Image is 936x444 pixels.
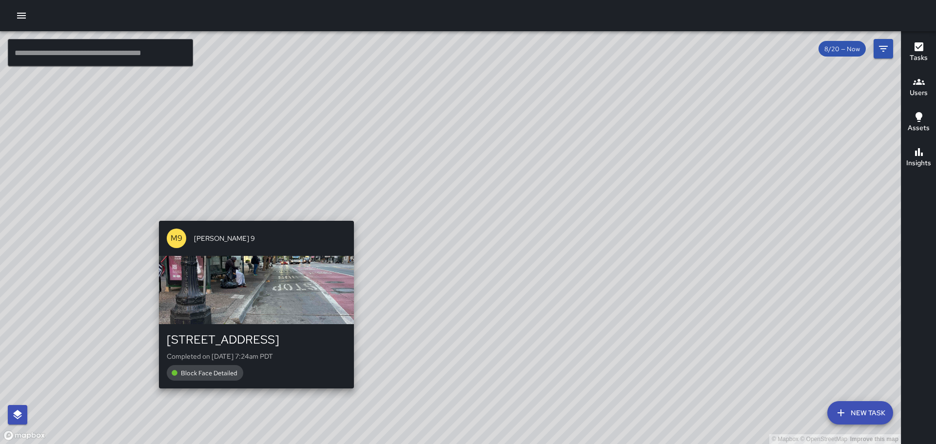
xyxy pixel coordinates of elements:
[906,158,931,169] h6: Insights
[819,45,866,53] span: 8/20 — Now
[910,53,928,63] h6: Tasks
[910,88,928,98] h6: Users
[159,221,354,388] button: M9[PERSON_NAME] 9[STREET_ADDRESS]Completed on [DATE] 7:24am PDTBlock Face Detailed
[167,351,346,361] p: Completed on [DATE] 7:24am PDT
[194,233,346,243] span: [PERSON_NAME] 9
[901,70,936,105] button: Users
[874,39,893,58] button: Filters
[901,35,936,70] button: Tasks
[167,332,346,347] div: [STREET_ADDRESS]
[827,401,893,425] button: New Task
[908,123,930,134] h6: Assets
[901,105,936,140] button: Assets
[171,232,182,244] p: M9
[175,369,243,377] span: Block Face Detailed
[901,140,936,175] button: Insights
